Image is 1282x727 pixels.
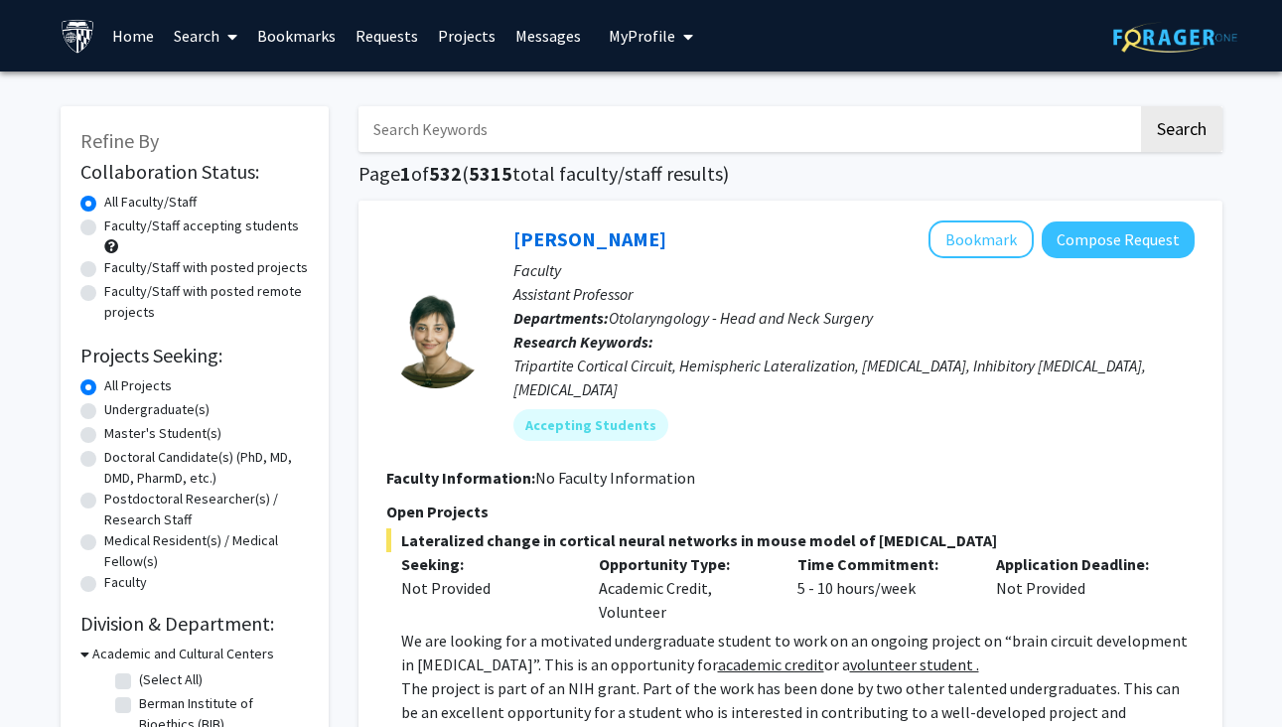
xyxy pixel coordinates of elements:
[584,552,783,624] div: Academic Credit, Volunteer
[513,332,653,352] b: Research Keywords:
[401,552,570,576] p: Seeking:
[61,19,95,54] img: Johns Hopkins University Logo
[346,1,428,71] a: Requests
[428,1,505,71] a: Projects
[164,1,247,71] a: Search
[513,409,668,441] mat-chip: Accepting Students
[386,528,1195,552] span: Lateralized change in cortical neural networks in mouse model of [MEDICAL_DATA]
[469,161,512,186] span: 5315
[104,489,309,530] label: Postdoctoral Researcher(s) / Research Staff
[535,468,695,488] span: No Faculty Information
[358,162,1222,186] h1: Page of ( total faculty/staff results)
[1141,106,1222,152] button: Search
[92,644,274,664] h3: Academic and Cultural Centers
[104,447,309,489] label: Doctoral Candidate(s) (PhD, MD, DMD, PharmD, etc.)
[80,128,159,153] span: Refine By
[80,160,309,184] h2: Collaboration Status:
[104,192,197,213] label: All Faculty/Staff
[102,1,164,71] a: Home
[599,552,768,576] p: Opportunity Type:
[104,423,221,444] label: Master's Student(s)
[401,629,1195,676] p: We are looking for a motivated undergraduate student to work on an ongoing project on “brain circ...
[513,258,1195,282] p: Faculty
[797,552,966,576] p: Time Commitment:
[386,500,1195,523] p: Open Projects
[429,161,462,186] span: 532
[996,552,1165,576] p: Application Deadline:
[104,281,309,323] label: Faculty/Staff with posted remote projects
[104,530,309,572] label: Medical Resident(s) / Medical Fellow(s)
[358,106,1138,152] input: Search Keywords
[513,354,1195,401] div: Tripartite Cortical Circuit, Hemispheric Lateralization, [MEDICAL_DATA], Inhibitory [MEDICAL_DATA...
[850,654,979,674] u: volunteer student .
[609,26,675,46] span: My Profile
[400,161,411,186] span: 1
[928,220,1034,258] button: Add Tara Deemyad to Bookmarks
[104,399,210,420] label: Undergraduate(s)
[15,638,84,712] iframe: Chat
[718,654,824,674] u: academic credit
[609,308,873,328] span: Otolaryngology - Head and Neck Surgery
[104,257,308,278] label: Faculty/Staff with posted projects
[513,226,666,251] a: [PERSON_NAME]
[783,552,981,624] div: 5 - 10 hours/week
[513,282,1195,306] p: Assistant Professor
[1113,22,1237,53] img: ForagerOne Logo
[386,468,535,488] b: Faculty Information:
[80,344,309,367] h2: Projects Seeking:
[139,669,203,690] label: (Select All)
[104,375,172,396] label: All Projects
[247,1,346,71] a: Bookmarks
[104,216,299,236] label: Faculty/Staff accepting students
[513,308,609,328] b: Departments:
[505,1,591,71] a: Messages
[401,576,570,600] div: Not Provided
[1042,221,1195,258] button: Compose Request to Tara Deemyad
[104,572,147,593] label: Faculty
[80,612,309,636] h2: Division & Department:
[981,552,1180,624] div: Not Provided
